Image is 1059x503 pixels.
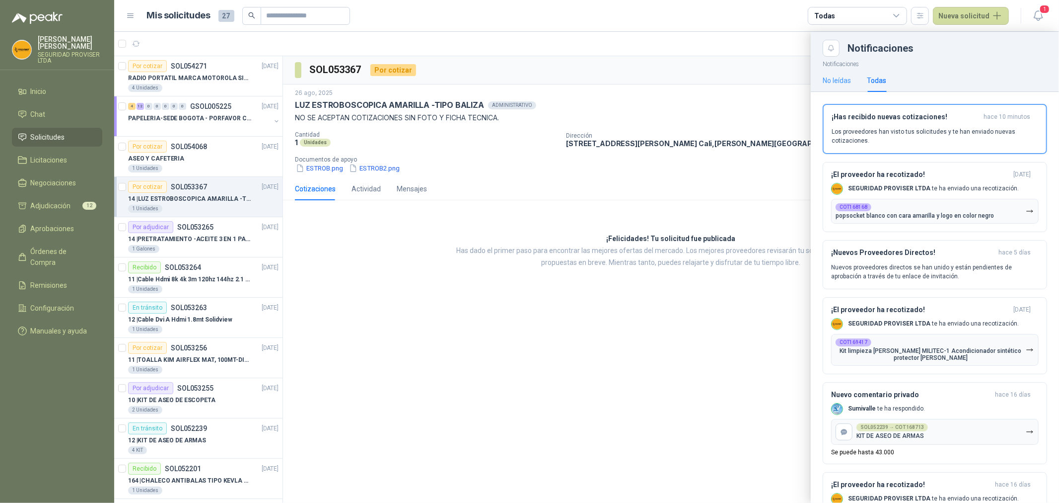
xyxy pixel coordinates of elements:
button: Nuevo comentario privadohace 16 días Company LogoSumivalle te ha respondido.SOL052239 → COT168713... [823,382,1047,464]
a: Licitaciones [12,151,102,169]
button: 1 [1029,7,1047,25]
button: Nueva solicitud [933,7,1009,25]
h3: ¡El proveedor ha recotizado! [831,306,1009,314]
span: Manuales y ayuda [31,326,87,336]
span: Configuración [31,303,74,314]
h1: Mis solicitudes [147,8,211,23]
span: Solicitudes [31,132,65,143]
span: Licitaciones [31,155,68,166]
b: SEGURIDAD PROVISER LTDA [848,495,930,502]
span: Chat [31,109,46,120]
span: [DATE] [1013,306,1031,314]
img: Company Logo [832,183,843,194]
button: ¡Nuevos Proveedores Directos!hace 5 días Nuevos proveedores directos se han unido y están pendien... [823,240,1047,289]
span: 1 [1039,4,1050,14]
span: 27 [218,10,234,22]
a: Remisiones [12,276,102,295]
p: Notificaciones [811,57,1059,69]
span: Remisiones [31,280,68,291]
button: ¡El proveedor ha recotizado![DATE] Company LogoSEGURIDAD PROVISER LTDA te ha enviado una recotiza... [823,162,1047,232]
span: Negociaciones [31,177,76,188]
b: COT168168 [840,205,867,210]
p: [PERSON_NAME] [PERSON_NAME] [38,36,102,50]
a: Adjudicación12 [12,196,102,215]
a: Configuración [12,299,102,318]
div: SOL052239 → COT168713 [856,423,928,431]
p: Se puede hasta 43.000 [831,449,894,456]
p: te ha enviado una recotización. [848,495,1019,503]
span: Inicio [31,86,47,97]
span: Adjudicación [31,200,71,211]
p: te ha enviado una recotización. [848,184,1019,193]
span: Aprobaciones [31,223,74,234]
b: Sumivalle [848,405,876,412]
a: Negociaciones [12,173,102,192]
div: Notificaciones [847,43,1047,53]
a: Solicitudes [12,128,102,147]
span: hace 10 minutos [984,113,1030,121]
img: Logo peakr [12,12,63,24]
p: te ha enviado una recotización. [848,320,1019,328]
img: Company Logo [12,40,31,59]
button: ¡El proveedor ha recotizado![DATE] Company LogoSEGURIDAD PROVISER LTDA te ha enviado una recotiza... [823,297,1047,374]
div: No leídas [823,75,851,86]
span: hace 5 días [998,249,1031,257]
img: Company Logo [832,319,843,330]
img: Company Logo [832,404,843,415]
span: search [248,12,255,19]
a: Inicio [12,82,102,101]
p: Kit limpieza [PERSON_NAME] MILITEC-1 Acondicionador sintético protector [PERSON_NAME] [836,347,1026,361]
b: SEGURIDAD PROVISER LTDA [848,320,930,327]
span: hace 16 días [995,481,1031,489]
p: SEGURIDAD PROVISER LTDA [38,52,102,64]
a: Aprobaciones [12,219,102,238]
p: Nuevos proveedores directos se han unido y están pendientes de aprobación a través de tu enlace d... [831,263,1039,281]
button: Close [823,40,840,57]
div: Todas [814,10,835,21]
div: Todas [867,75,886,86]
button: COT169417Kit limpieza [PERSON_NAME] MILITEC-1 Acondicionador sintético protector [PERSON_NAME] [831,334,1039,366]
span: [DATE] [1013,170,1031,179]
p: Los proveedores han visto tus solicitudes y te han enviado nuevas cotizaciones. [832,127,1038,145]
button: SOL052239 → COT168713KIT DE ASEO DE ARMAS [831,419,1039,445]
p: KIT DE ASEO DE ARMAS [856,432,924,439]
button: COT168168popsocket blanco con cara amarilla y logo en color negro [831,199,1039,224]
h3: ¡Nuevos Proveedores Directos! [831,249,994,257]
b: COT169417 [840,340,867,345]
span: Órdenes de Compra [31,246,93,268]
h3: ¡El proveedor ha recotizado! [831,481,991,489]
a: Chat [12,105,102,124]
button: ¡Has recibido nuevas cotizaciones!hace 10 minutos Los proveedores han visto tus solicitudes y te ... [823,104,1047,154]
h3: ¡Has recibido nuevas cotizaciones! [832,113,980,121]
span: hace 16 días [995,391,1031,399]
span: 12 [82,202,96,210]
p: popsocket blanco con cara amarilla y logo en color negro [836,212,994,219]
a: Órdenes de Compra [12,242,102,272]
b: SEGURIDAD PROVISER LTDA [848,185,930,192]
p: te ha respondido. [848,405,925,413]
h3: Nuevo comentario privado [831,391,991,399]
a: Manuales y ayuda [12,322,102,340]
h3: ¡El proveedor ha recotizado! [831,170,1009,179]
